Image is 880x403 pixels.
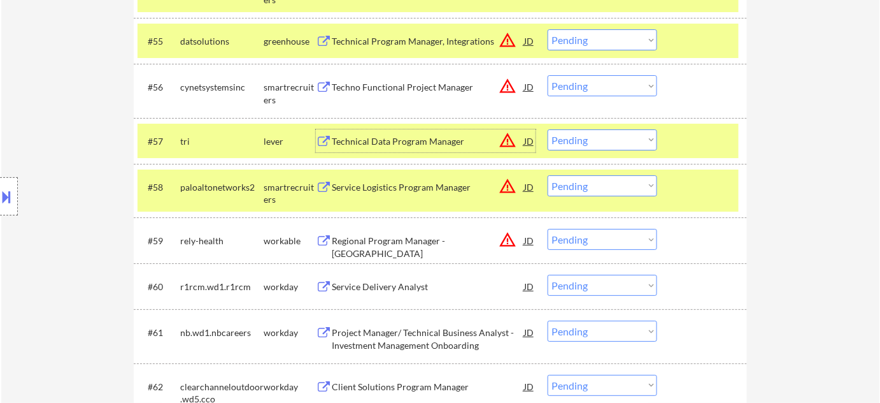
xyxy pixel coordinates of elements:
button: warning_amber [499,77,516,95]
div: JD [523,175,536,198]
div: workday [264,381,316,393]
div: nb.wd1.nbcareers [180,326,264,339]
div: JD [523,275,536,298]
div: Regional Program Manager - [GEOGRAPHIC_DATA] [332,235,524,260]
div: JD [523,375,536,398]
div: JD [523,129,536,152]
div: Client Solutions Program Manager [332,381,524,393]
div: JD [523,321,536,344]
div: greenhouse [264,35,316,48]
div: workday [264,326,316,339]
div: #62 [148,381,170,393]
div: Project Manager/ Technical Business Analyst - Investment Management Onboarding [332,326,524,351]
div: workday [264,281,316,293]
button: warning_amber [499,231,516,249]
div: smartrecruiters [264,81,316,106]
div: #61 [148,326,170,339]
div: smartrecruiters [264,181,316,206]
button: warning_amber [499,31,516,49]
div: Technical Data Program Manager [332,135,524,148]
div: #55 [148,35,170,48]
div: datsolutions [180,35,264,48]
div: JD [523,29,536,52]
div: workable [264,235,316,247]
div: lever [264,135,316,148]
button: warning_amber [499,131,516,149]
div: Technical Program Manager, Integrations [332,35,524,48]
div: Techno Functional Project Manager [332,81,524,94]
button: warning_amber [499,177,516,195]
div: Service Delivery Analyst [332,281,524,293]
div: JD [523,75,536,98]
div: JD [523,229,536,252]
div: Service Logistics Program Manager [332,181,524,194]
